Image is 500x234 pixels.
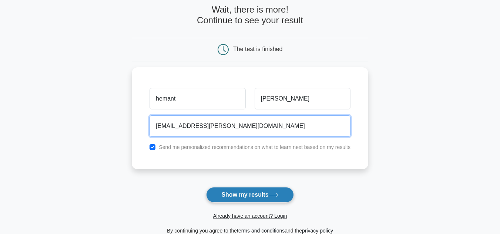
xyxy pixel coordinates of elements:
[255,88,350,109] input: Last name
[233,46,282,52] div: The test is finished
[159,144,350,150] label: Send me personalized recommendations on what to learn next based on my results
[150,88,245,109] input: First name
[206,187,293,203] button: Show my results
[150,115,350,137] input: Email
[302,228,333,234] a: privacy policy
[132,4,368,26] h4: Wait, there is more! Continue to see your result
[213,213,287,219] a: Already have an account? Login
[237,228,285,234] a: terms and conditions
